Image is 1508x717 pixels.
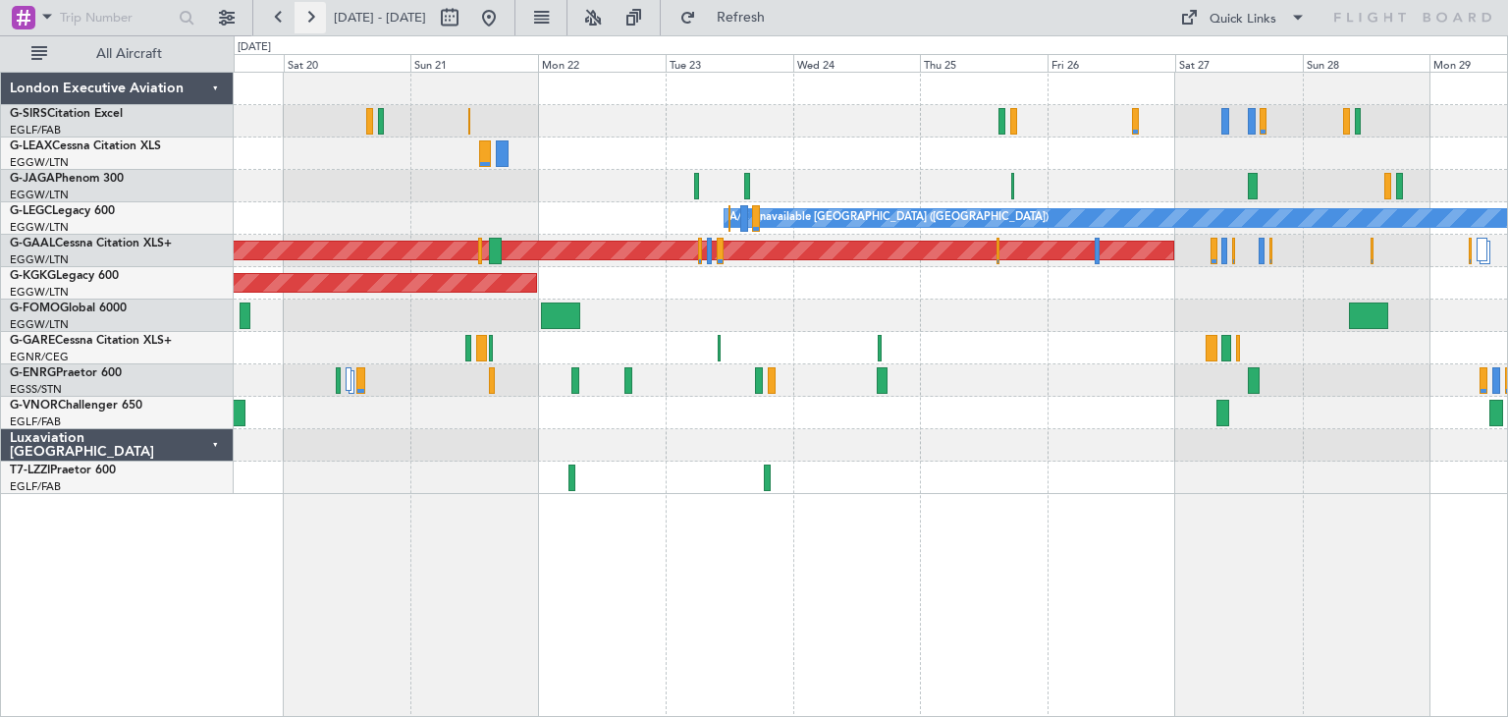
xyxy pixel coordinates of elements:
[1210,10,1276,29] div: Quick Links
[729,203,1049,233] div: A/C Unavailable [GEOGRAPHIC_DATA] ([GEOGRAPHIC_DATA])
[10,285,69,300] a: EGGW/LTN
[10,382,62,397] a: EGSS/STN
[10,479,61,494] a: EGLF/FAB
[10,414,61,429] a: EGLF/FAB
[10,238,172,249] a: G-GAALCessna Citation XLS+
[10,367,122,379] a: G-ENRGPraetor 600
[10,108,123,120] a: G-SIRSCitation Excel
[10,140,52,152] span: G-LEAX
[10,400,58,412] span: G-VNOR
[10,173,124,185] a: G-JAGAPhenom 300
[10,220,69,235] a: EGGW/LTN
[793,54,921,72] div: Wed 24
[10,108,47,120] span: G-SIRS
[10,188,69,202] a: EGGW/LTN
[10,303,60,314] span: G-FOMO
[1303,54,1430,72] div: Sun 28
[10,155,69,170] a: EGGW/LTN
[10,123,61,138] a: EGLF/FAB
[10,317,69,332] a: EGGW/LTN
[334,9,426,27] span: [DATE] - [DATE]
[10,270,56,282] span: G-KGKG
[700,11,782,25] span: Refresh
[10,335,172,347] a: G-GARECessna Citation XLS+
[10,303,127,314] a: G-FOMOGlobal 6000
[284,54,411,72] div: Sat 20
[10,367,56,379] span: G-ENRG
[10,140,161,152] a: G-LEAXCessna Citation XLS
[10,350,69,364] a: EGNR/CEG
[10,400,142,412] a: G-VNORChallenger 650
[410,54,538,72] div: Sun 21
[1048,54,1175,72] div: Fri 26
[10,205,115,217] a: G-LEGCLegacy 600
[920,54,1048,72] div: Thu 25
[10,465,116,476] a: T7-LZZIPraetor 600
[60,3,173,32] input: Trip Number
[238,39,271,56] div: [DATE]
[10,270,119,282] a: G-KGKGLegacy 600
[1170,2,1316,33] button: Quick Links
[51,47,207,61] span: All Aircraft
[538,54,666,72] div: Mon 22
[10,465,50,476] span: T7-LZZI
[10,252,69,267] a: EGGW/LTN
[22,38,213,70] button: All Aircraft
[10,205,52,217] span: G-LEGC
[666,54,793,72] div: Tue 23
[10,238,55,249] span: G-GAAL
[1175,54,1303,72] div: Sat 27
[10,335,55,347] span: G-GARE
[671,2,788,33] button: Refresh
[10,173,55,185] span: G-JAGA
